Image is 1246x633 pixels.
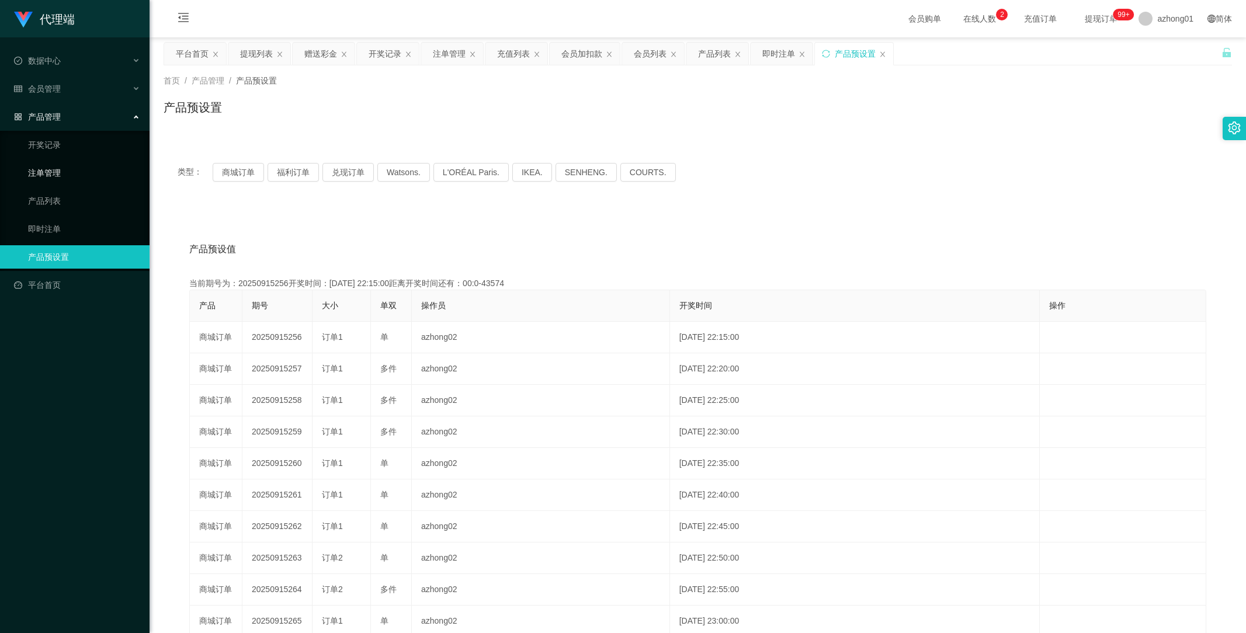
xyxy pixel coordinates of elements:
td: 商城订单 [190,479,242,511]
i: 图标: global [1207,15,1216,23]
span: 单双 [380,301,397,310]
p: 2 [1000,9,1004,20]
td: 20250915256 [242,322,313,353]
a: 产品预设置 [28,245,140,269]
td: 商城订单 [190,511,242,542]
td: azhong02 [412,385,670,416]
td: [DATE] 22:15:00 [670,322,1040,353]
span: 订单1 [322,364,343,373]
i: 图标: close [212,51,219,58]
span: 在线人数 [957,15,1002,23]
a: 产品列表 [28,189,140,213]
i: 图标: close [879,51,886,58]
h1: 代理端 [40,1,75,38]
td: 20250915259 [242,416,313,448]
span: 产品管理 [192,76,224,85]
button: IKEA. [512,163,552,182]
span: 订单1 [322,395,343,405]
i: 图标: setting [1228,121,1241,134]
a: 代理端 [14,14,75,23]
span: 单 [380,616,388,625]
div: 即时注单 [762,43,795,65]
div: 会员列表 [634,43,667,65]
sup: 2 [996,9,1008,20]
div: 产品列表 [698,43,731,65]
sup: 1211 [1113,9,1134,20]
td: [DATE] 22:30:00 [670,416,1040,448]
td: [DATE] 22:50:00 [670,542,1040,574]
i: 图标: unlock [1221,47,1232,58]
td: azhong02 [412,479,670,511]
span: 数据中心 [14,56,61,65]
span: 类型： [178,163,213,182]
td: 20250915263 [242,542,313,574]
span: 订单1 [322,616,343,625]
div: 提现列表 [240,43,273,65]
span: 多件 [380,427,397,436]
span: 订单1 [322,521,343,531]
div: 开奖记录 [369,43,401,65]
i: 图标: close [606,51,613,58]
span: 提现订单 [1079,15,1123,23]
i: 图标: close [469,51,476,58]
td: 20250915262 [242,511,313,542]
div: 当前期号为：20250915256开奖时间：[DATE] 22:15:00距离开奖时间还有：00:0-43574 [189,277,1206,290]
td: azhong02 [412,542,670,574]
span: 单 [380,458,388,468]
span: 操作员 [421,301,446,310]
td: azhong02 [412,574,670,606]
td: 商城订单 [190,385,242,416]
td: [DATE] 22:40:00 [670,479,1040,511]
i: 图标: close [276,51,283,58]
span: 订单1 [322,458,343,468]
button: COURTS. [620,163,676,182]
span: / [185,76,187,85]
span: 多件 [380,585,397,594]
td: 商城订单 [190,574,242,606]
a: 即时注单 [28,217,140,241]
button: Watsons. [377,163,430,182]
td: 商城订单 [190,448,242,479]
i: 图标: table [14,85,22,93]
i: 图标: close [405,51,412,58]
span: 订单1 [322,427,343,436]
span: 多件 [380,364,397,373]
i: 图标: close [670,51,677,58]
div: 平台首页 [176,43,209,65]
td: [DATE] 22:35:00 [670,448,1040,479]
span: 单 [380,521,388,531]
td: 20250915264 [242,574,313,606]
button: L'ORÉAL Paris. [433,163,509,182]
a: 图标: dashboard平台首页 [14,273,140,297]
span: 产品管理 [14,112,61,121]
td: [DATE] 22:20:00 [670,353,1040,385]
a: 注单管理 [28,161,140,185]
span: 会员管理 [14,84,61,93]
div: 充值列表 [497,43,530,65]
span: 单 [380,332,388,342]
a: 开奖记录 [28,133,140,156]
td: azhong02 [412,353,670,385]
div: 产品预设置 [835,43,876,65]
span: 充值订单 [1018,15,1063,23]
i: 图标: close [341,51,348,58]
td: 商城订单 [190,353,242,385]
button: 兑现订单 [322,163,374,182]
h1: 产品预设置 [164,99,222,116]
span: 订单2 [322,585,343,594]
td: [DATE] 22:45:00 [670,511,1040,542]
td: 商城订单 [190,322,242,353]
button: 商城订单 [213,163,264,182]
td: 商城订单 [190,416,242,448]
i: 图标: close [533,51,540,58]
span: / [229,76,231,85]
td: 商城订单 [190,542,242,574]
td: azhong02 [412,511,670,542]
span: 订单2 [322,553,343,562]
i: 图标: sync [822,50,830,58]
td: 20250915261 [242,479,313,511]
button: SENHENG. [556,163,617,182]
i: 图标: close [734,51,741,58]
i: 图标: close [799,51,806,58]
td: 20250915258 [242,385,313,416]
